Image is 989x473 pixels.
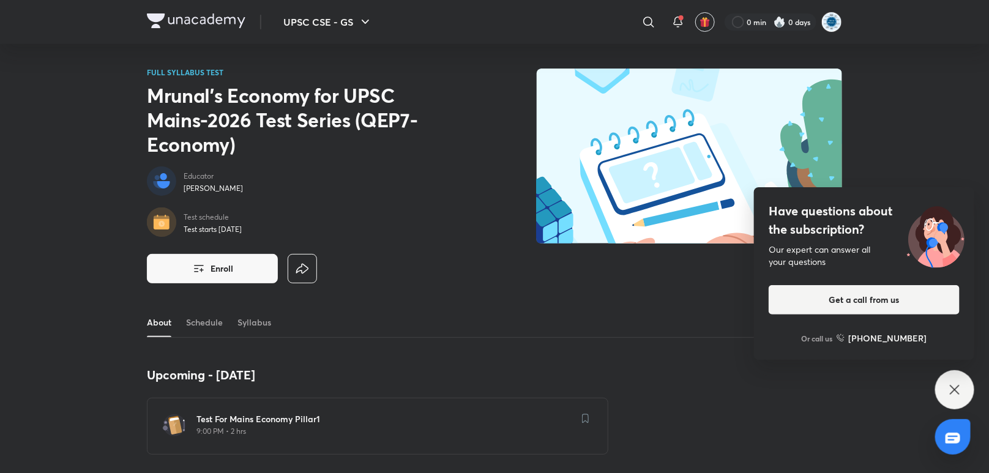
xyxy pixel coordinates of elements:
[147,13,245,31] a: Company Logo
[147,69,460,76] p: FULL SYLLABUS TEST
[147,83,460,157] h2: Mrunal’s Economy for UPSC Mains-2026 Test Series (QEP7-Economy)
[695,12,715,32] button: avatar
[147,13,245,28] img: Company Logo
[821,12,842,32] img: supriya Clinical research
[196,426,573,436] p: 9:00 PM • 2 hrs
[237,308,271,337] a: Syllabus
[849,332,927,345] h6: [PHONE_NUMBER]
[802,333,833,344] p: Or call us
[184,212,242,222] p: Test schedule
[769,285,960,315] button: Get a call from us
[700,17,711,28] img: avatar
[184,225,242,234] p: Test starts [DATE]
[162,413,187,438] img: test
[147,308,171,337] a: About
[774,16,786,28] img: streak
[769,244,960,268] div: Our expert can answer all your questions
[897,202,974,268] img: ttu_illustration_new.svg
[186,308,223,337] a: Schedule
[184,171,243,181] p: Educator
[196,413,573,425] h6: Test For Mains Economy Pillar1
[582,414,589,423] img: save
[276,10,380,34] button: UPSC CSE - GS
[211,263,233,275] span: Enroll
[147,254,278,283] button: Enroll
[147,367,608,383] h4: Upcoming - [DATE]
[837,332,927,345] a: [PHONE_NUMBER]
[184,184,243,193] p: [PERSON_NAME]
[769,202,960,239] h4: Have questions about the subscription?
